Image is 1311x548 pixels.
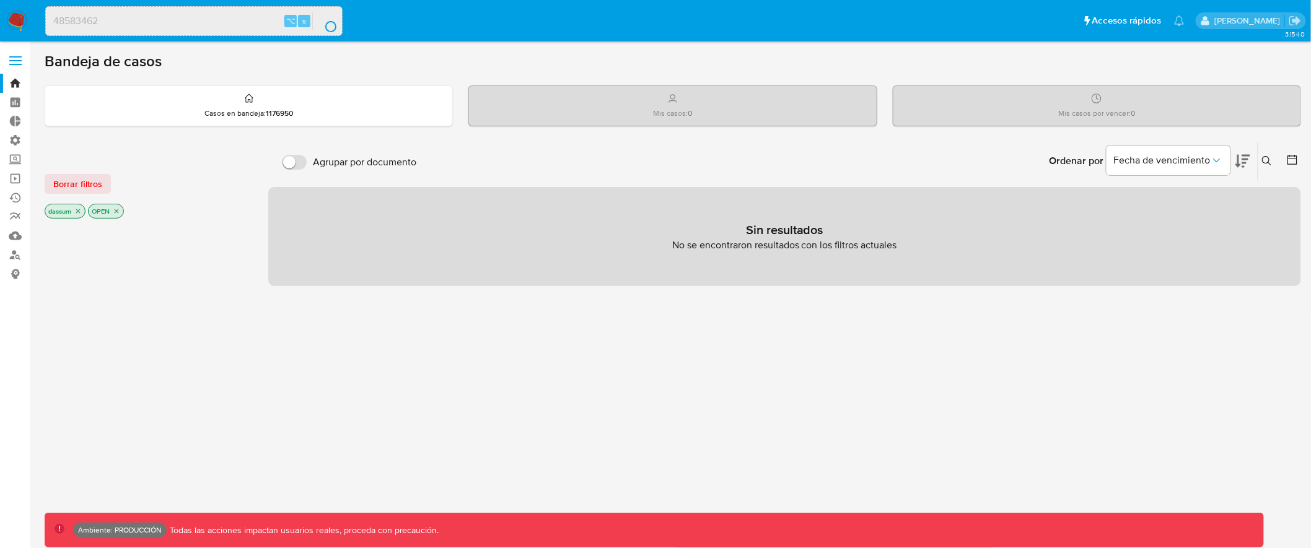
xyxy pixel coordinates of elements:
a: Notificaciones [1174,15,1185,26]
span: ⌥ [286,15,296,27]
p: Ambiente: PRODUCCIÓN [78,528,162,533]
p: diego.assum@mercadolibre.com [1214,15,1284,27]
span: Accesos rápidos [1092,14,1162,27]
span: s [302,15,306,27]
input: Buscar usuario o caso... [46,13,342,29]
a: Salir [1289,14,1302,27]
p: Todas las acciones impactan usuarios reales, proceda con precaución. [167,524,439,536]
button: search-icon [312,12,338,30]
